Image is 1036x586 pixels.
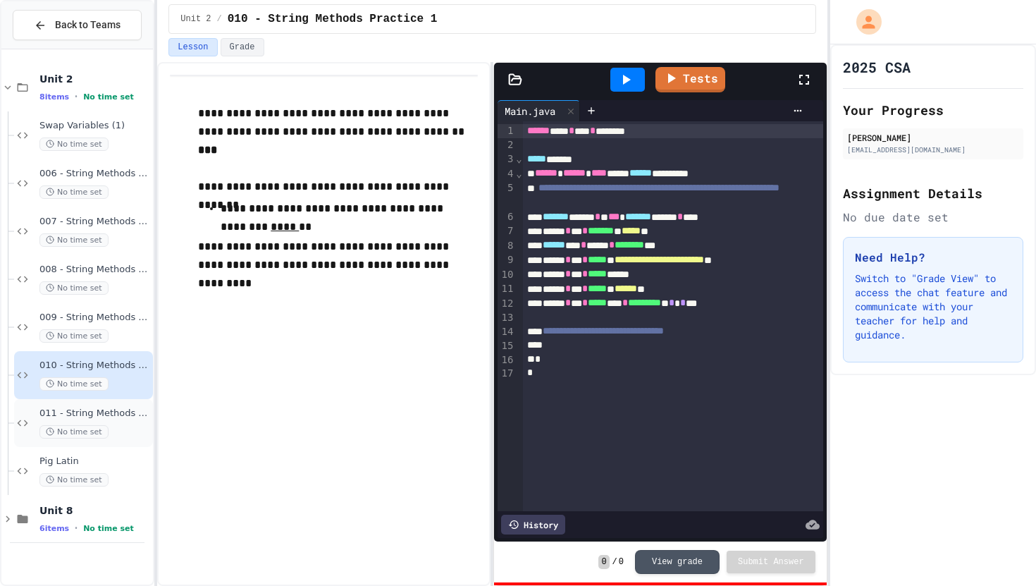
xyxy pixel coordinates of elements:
div: 12 [498,297,515,311]
button: Back to Teams [13,10,142,40]
span: 0 [619,556,624,568]
h2: Assignment Details [843,183,1023,203]
span: Swap Variables (1) [39,120,150,132]
span: 6 items [39,524,69,533]
div: History [501,515,565,535]
span: / [217,13,222,25]
span: • [75,523,78,534]
div: 8 [498,239,515,253]
span: No time set [39,138,109,151]
span: / [612,556,617,568]
div: 7 [498,224,515,238]
div: 2 [498,138,515,152]
span: No time set [39,473,109,487]
span: No time set [39,377,109,391]
span: No time set [83,92,134,102]
span: No time set [39,185,109,199]
span: Fold line [515,153,522,164]
span: 008 - String Methods - indexOf [39,264,150,276]
button: Grade [221,38,264,56]
span: Unit 2 [180,13,211,25]
div: 15 [498,339,515,353]
div: 16 [498,353,515,367]
span: 011 - String Methods Practice 2 [39,408,150,420]
span: 010 - String Methods Practice 1 [39,360,150,372]
span: Unit 2 [39,73,150,85]
div: My Account [841,6,885,38]
span: No time set [83,524,134,533]
div: 11 [498,282,515,296]
span: 009 - String Methods - substring [39,312,150,324]
span: 8 items [39,92,69,102]
div: 14 [498,325,515,339]
span: Unit 8 [39,504,150,517]
div: Main.java [498,100,580,121]
span: No time set [39,329,109,343]
button: Submit Answer [727,551,815,573]
h3: Need Help? [855,249,1011,266]
button: View grade [635,550,720,574]
h1: 2025 CSA [843,57,911,77]
div: 4 [498,167,515,181]
div: 9 [498,253,515,267]
span: No time set [39,233,109,247]
span: Submit Answer [738,556,804,568]
div: [PERSON_NAME] [847,131,1019,144]
div: 3 [498,152,515,166]
span: 010 - String Methods Practice 1 [228,11,438,28]
a: Tests [655,67,725,92]
div: [EMAIL_ADDRESS][DOMAIN_NAME] [847,145,1019,155]
h2: Your Progress [843,100,1023,120]
div: 5 [498,181,515,210]
div: No due date set [843,209,1023,226]
span: 0 [598,555,609,569]
span: Back to Teams [55,18,121,32]
button: Lesson [168,38,217,56]
span: Fold line [515,168,522,179]
div: 10 [498,268,515,282]
span: 006 - String Methods - Length [39,168,150,180]
span: No time set [39,281,109,295]
p: Switch to "Grade View" to access the chat feature and communicate with your teacher for help and ... [855,271,1011,342]
div: 17 [498,367,515,381]
span: 007 - String Methods - charAt [39,216,150,228]
span: No time set [39,425,109,439]
div: Main.java [498,104,562,118]
div: 1 [498,124,515,138]
div: 13 [498,311,515,325]
div: 6 [498,210,515,224]
span: Pig Latin [39,456,150,468]
span: • [75,91,78,102]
